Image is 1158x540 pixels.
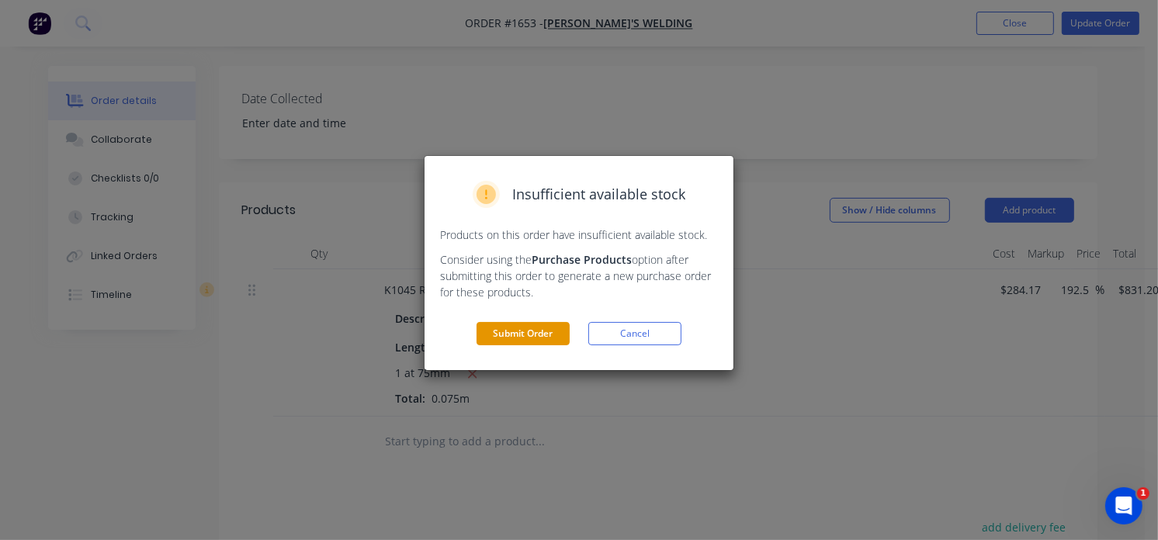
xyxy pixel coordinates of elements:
iframe: Intercom live chat [1105,487,1142,524]
span: 1 [1137,487,1149,500]
button: Cancel [588,322,681,345]
button: Submit Order [477,322,570,345]
p: Consider using the option after submitting this order to generate a new purchase order for these ... [440,251,718,300]
strong: Purchase Products [532,252,632,267]
p: Products on this order have insufficient available stock. [440,227,718,243]
span: Insufficient available stock [512,184,685,205]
